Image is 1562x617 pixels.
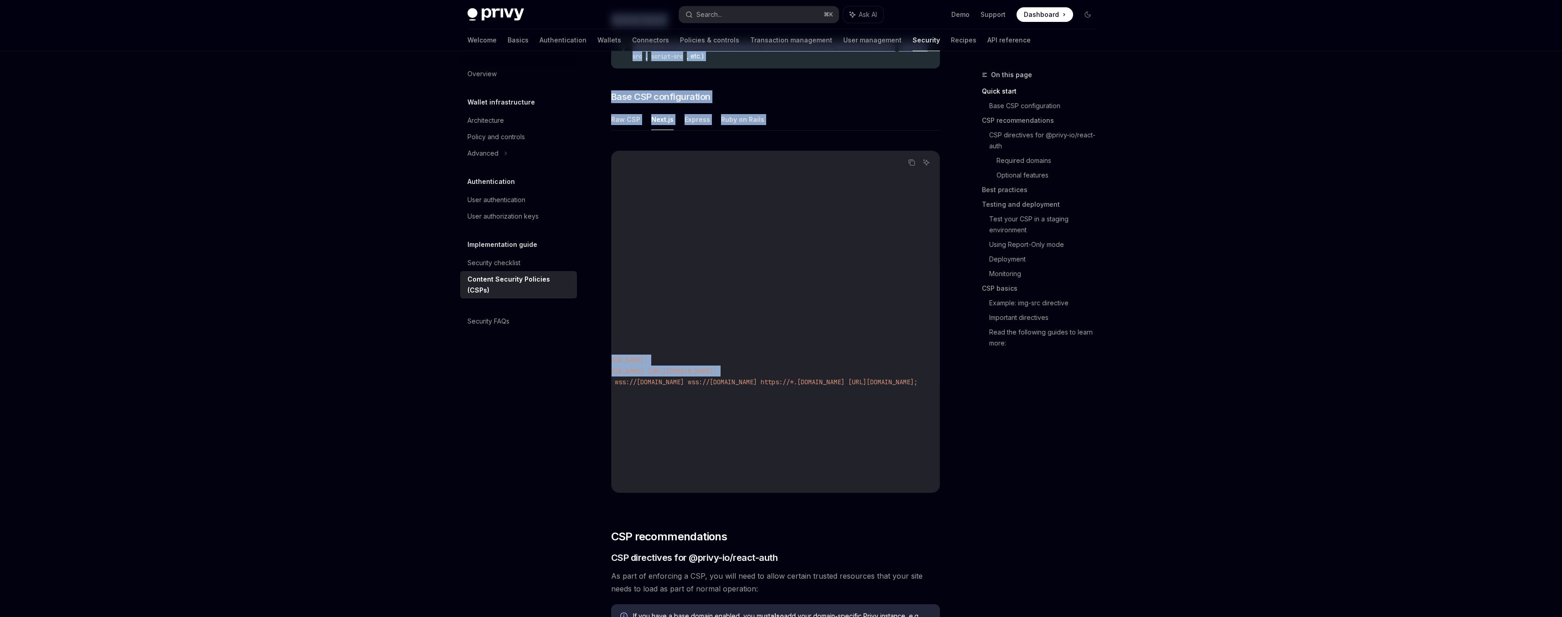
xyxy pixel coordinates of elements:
a: Policies & controls [680,29,739,51]
a: Best practices [982,183,1102,197]
span: As part of enforcing a CSP, you will need to allow certain trusted resources that your site needs... [611,570,940,595]
div: Security FAQs [467,316,509,327]
button: Ask AI [843,6,883,23]
h5: Implementation guide [467,239,537,250]
a: Overview [460,66,577,82]
a: Policy and controls [460,129,577,145]
a: Example: img-src directive [989,296,1102,310]
span: CSP directives for @privy-io/react-auth [611,551,778,564]
span: Remember to add your own domain to the relevant directives (e.g., add your domain to , , etc.) [633,42,930,61]
a: Testing and deployment [982,197,1102,212]
div: User authentication [467,194,525,205]
code: connect-src [633,42,924,61]
span: connect-src 'self' [URL][DOMAIN_NAME] wss://[DOMAIN_NAME] wss://[DOMAIN_NAME] wss://[DOMAIN_NAME]... [403,378,918,386]
a: Recipes [951,29,976,51]
a: Basics [508,29,529,51]
a: User management [843,29,902,51]
a: Deployment [989,252,1102,267]
button: Next.js [651,109,674,130]
a: Required domains [996,153,1102,168]
a: Content Security Policies (CSPs) [460,271,577,298]
a: User authorization keys [460,208,577,225]
div: Security checklist [467,257,520,268]
a: Architecture [460,112,577,129]
a: Base CSP configuration [989,99,1102,113]
a: API reference [987,29,1031,51]
span: On this page [991,69,1032,80]
h5: Wallet infrastructure [467,97,535,108]
a: CSP directives for @privy-io/react-auth [989,128,1102,153]
div: Policy and controls [467,131,525,142]
a: Transaction management [750,29,832,51]
a: Dashboard [1017,7,1073,22]
button: Express [685,109,710,130]
span: Ask AI [859,10,877,19]
a: Demo [951,10,970,19]
a: Support [981,10,1006,19]
a: Important directives [989,310,1102,325]
code: script-src [648,52,687,61]
div: Content Security Policies (CSPs) [467,274,571,296]
a: Security checklist [460,255,577,271]
span: Dashboard [1024,10,1059,19]
a: Test your CSP in a staging environment [989,212,1102,237]
a: Quick start [982,84,1102,99]
a: Connectors [632,29,669,51]
button: Ask AI [920,157,932,168]
a: Welcome [467,29,497,51]
button: Copy the contents from the code block [906,157,918,168]
div: User authorization keys [467,211,539,222]
a: Authentication [540,29,586,51]
span: child-src [URL][DOMAIN_NAME] [URL][DOMAIN_NAME] [URL][DOMAIN_NAME]; [403,356,648,364]
span: Base CSP configuration [611,90,711,103]
button: Search...⌘K [679,6,839,23]
div: Advanced [467,148,498,159]
button: Toggle dark mode [1080,7,1095,22]
div: Overview [467,68,497,79]
a: CSP basics [982,281,1102,296]
a: Wallets [597,29,621,51]
a: Read the following guides to learn more: [989,325,1102,350]
a: CSP recommendations [982,113,1102,128]
div: Search... [696,9,722,20]
span: ⌘ K [824,11,833,18]
a: Optional features [996,168,1102,183]
h5: Authentication [467,176,515,187]
a: Monitoring [989,267,1102,281]
span: CSP recommendations [611,529,727,544]
button: Raw CSP [611,109,640,130]
a: Security FAQs [460,313,577,329]
button: Ruby on Rails [721,109,764,130]
a: User authentication [460,192,577,208]
a: Security [913,29,940,51]
div: Architecture [467,115,504,126]
a: Using Report-Only mode [989,237,1102,252]
span: frame-src [URL][DOMAIN_NAME] [URL][DOMAIN_NAME] [URL][DOMAIN_NAME] [URL][DOMAIN_NAME]; [403,367,717,375]
img: dark logo [467,8,524,21]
